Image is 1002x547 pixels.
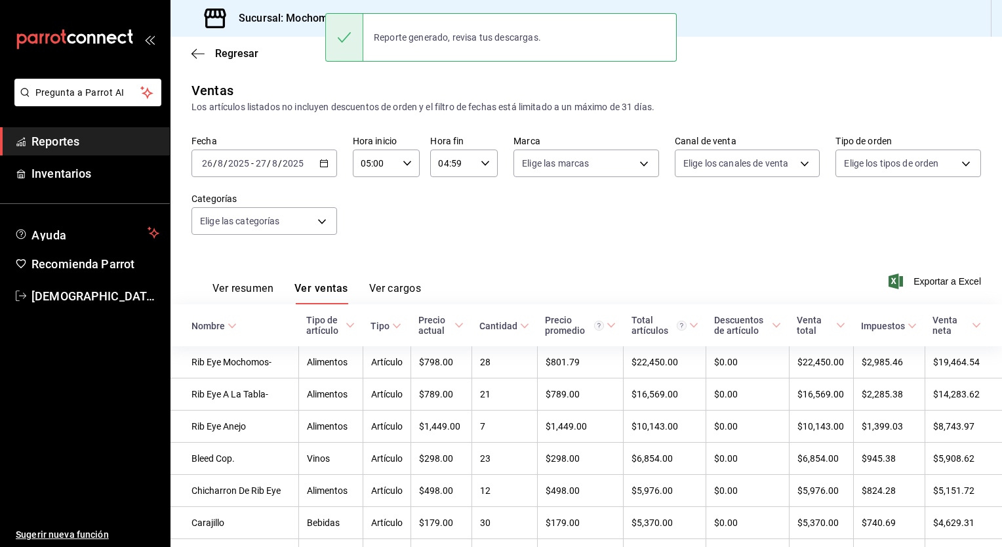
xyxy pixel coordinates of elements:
[789,411,853,443] td: $10,143.00
[191,194,337,203] label: Categorías
[294,282,348,304] button: Ver ventas
[789,475,853,507] td: $5,976.00
[545,315,616,336] span: Precio promedio
[479,321,517,331] div: Cantidad
[471,443,537,475] td: 23
[891,273,981,289] button: Exportar a Excel
[298,507,363,539] td: Bebidas
[537,443,624,475] td: $298.00
[537,378,624,411] td: $789.00
[471,411,537,443] td: 7
[191,100,981,114] div: Los artículos listados no incluyen descuentos de orden y el filtro de fechas está limitado a un m...
[861,321,917,331] span: Impuestos
[861,321,905,331] div: Impuestos
[411,507,471,539] td: $179.00
[853,411,925,443] td: $1,399.03
[298,443,363,475] td: Vinos
[594,321,604,331] svg: Precio promedio = Total artículos / cantidad
[537,346,624,378] td: $801.79
[267,158,271,169] span: /
[418,315,464,336] span: Precio actual
[471,346,537,378] td: 28
[624,411,706,443] td: $10,143.00
[925,443,1002,475] td: $5,908.62
[191,321,225,331] div: Nombre
[706,378,789,411] td: $0.00
[306,315,355,336] span: Tipo de artículo
[537,411,624,443] td: $1,449.00
[271,158,278,169] input: --
[363,346,411,378] td: Artículo
[411,443,471,475] td: $298.00
[844,157,938,170] span: Elige los tipos de orden
[631,315,687,336] div: Total artículos
[251,158,254,169] span: -
[371,321,401,331] span: Tipo
[418,315,452,336] div: Precio actual
[714,315,769,336] div: Descuentos de artículo
[624,475,706,507] td: $5,976.00
[363,507,411,539] td: Artículo
[363,475,411,507] td: Artículo
[789,346,853,378] td: $22,450.00
[789,443,853,475] td: $6,854.00
[706,443,789,475] td: $0.00
[835,136,981,146] label: Tipo de orden
[191,136,337,146] label: Fecha
[282,158,304,169] input: ----
[624,443,706,475] td: $6,854.00
[624,378,706,411] td: $16,569.00
[675,136,820,146] label: Canal de venta
[298,475,363,507] td: Alimentos
[298,378,363,411] td: Alimentos
[537,507,624,539] td: $179.00
[363,411,411,443] td: Artículo
[624,507,706,539] td: $5,370.00
[278,158,282,169] span: /
[411,475,471,507] td: $498.00
[479,321,529,331] span: Cantidad
[31,255,159,273] span: Recomienda Parrot
[228,10,452,26] h3: Sucursal: Mochomos ([GEOGRAPHIC_DATA])
[545,315,604,336] div: Precio promedio
[925,346,1002,378] td: $19,464.54
[255,158,267,169] input: --
[170,443,298,475] td: Bleed Cop.
[706,507,789,539] td: $0.00
[9,95,161,109] a: Pregunta a Parrot AI
[925,475,1002,507] td: $5,151.72
[411,378,471,411] td: $789.00
[411,411,471,443] td: $1,449.00
[170,507,298,539] td: Carajillo
[228,158,250,169] input: ----
[31,132,159,150] span: Reportes
[797,315,833,336] div: Venta total
[537,475,624,507] td: $498.00
[224,158,228,169] span: /
[430,136,498,146] label: Hora fin
[853,475,925,507] td: $824.28
[306,315,343,336] div: Tipo de artículo
[932,315,969,336] div: Venta neta
[471,475,537,507] td: 12
[363,378,411,411] td: Artículo
[363,443,411,475] td: Artículo
[371,321,390,331] div: Tipo
[789,507,853,539] td: $5,370.00
[925,378,1002,411] td: $14,283.62
[706,475,789,507] td: $0.00
[170,346,298,378] td: Rib Eye Mochomos-
[925,411,1002,443] td: $8,743.97
[217,158,224,169] input: --
[714,315,781,336] span: Descuentos de artículo
[925,507,1002,539] td: $4,629.31
[706,346,789,378] td: $0.00
[369,282,422,304] button: Ver cargos
[353,136,420,146] label: Hora inicio
[363,23,551,52] div: Reporte generado, revisa tus descargas.
[853,507,925,539] td: $740.69
[631,315,698,336] span: Total artículos
[31,287,159,305] span: [DEMOGRAPHIC_DATA][PERSON_NAME]
[213,158,217,169] span: /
